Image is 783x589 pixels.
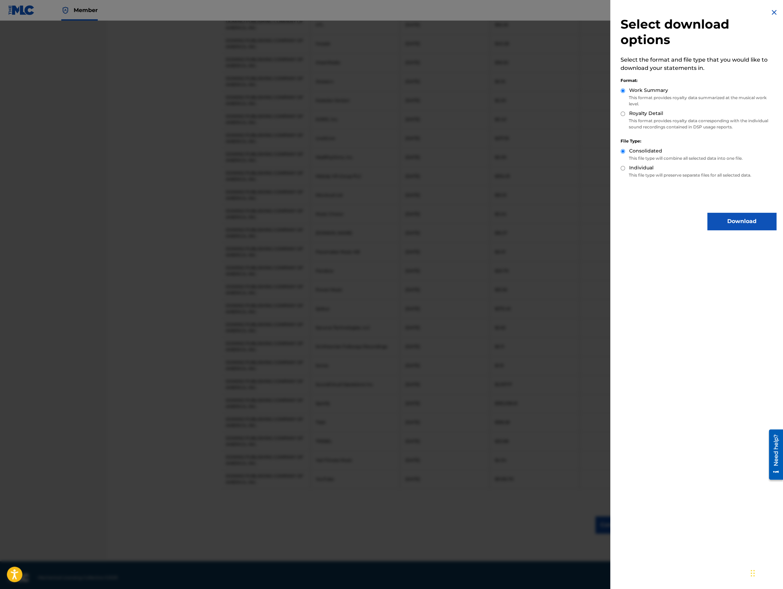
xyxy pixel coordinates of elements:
img: MLC Logo [8,5,35,15]
label: Royalty Detail [629,110,663,117]
p: This file type will preserve separate files for all selected data. [621,172,776,178]
label: Individual [629,164,654,171]
p: Select the format and file type that you would like to download your statements in. [621,56,776,72]
div: Format: [621,77,776,84]
button: Download [707,213,776,230]
div: Drag [751,563,755,583]
span: Member [74,6,98,14]
iframe: Chat Widget [749,556,783,589]
p: This format provides royalty data summarized at the musical work level. [621,95,776,107]
iframe: Resource Center [764,427,783,482]
label: Consolidated [629,147,662,155]
h2: Select download options [621,17,776,48]
p: This format provides royalty data corresponding with the individual sound recordings contained in... [621,118,776,130]
label: Work Summary [629,87,668,94]
img: Top Rightsholder [61,6,70,14]
p: This file type will combine all selected data into one file. [621,155,776,161]
div: File Type: [621,138,776,144]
